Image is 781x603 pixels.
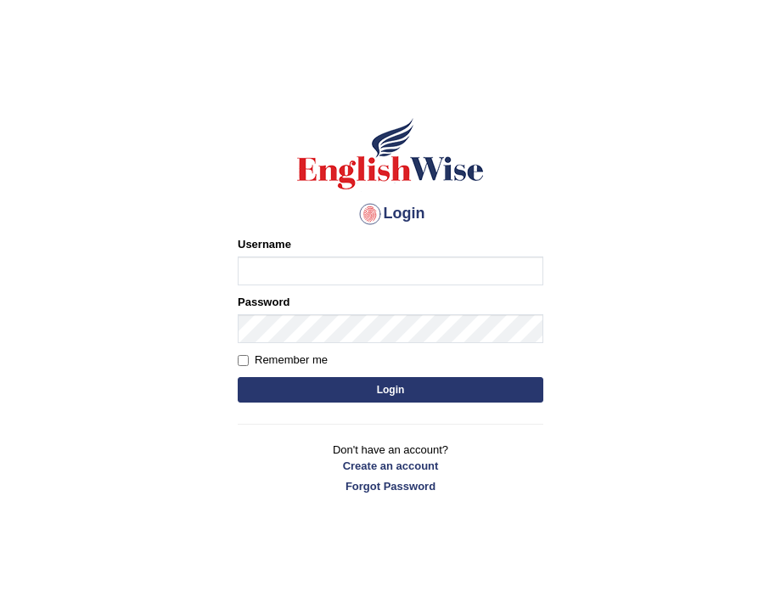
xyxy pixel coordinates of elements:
button: Login [238,377,543,403]
a: Forgot Password [238,478,543,494]
h4: Login [238,200,543,228]
label: Username [238,236,291,252]
label: Remember me [238,352,328,369]
p: Don't have an account? [238,442,543,494]
img: Logo of English Wise sign in for intelligent practice with AI [294,116,487,192]
label: Password [238,294,289,310]
input: Remember me [238,355,249,366]
a: Create an account [238,458,543,474]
